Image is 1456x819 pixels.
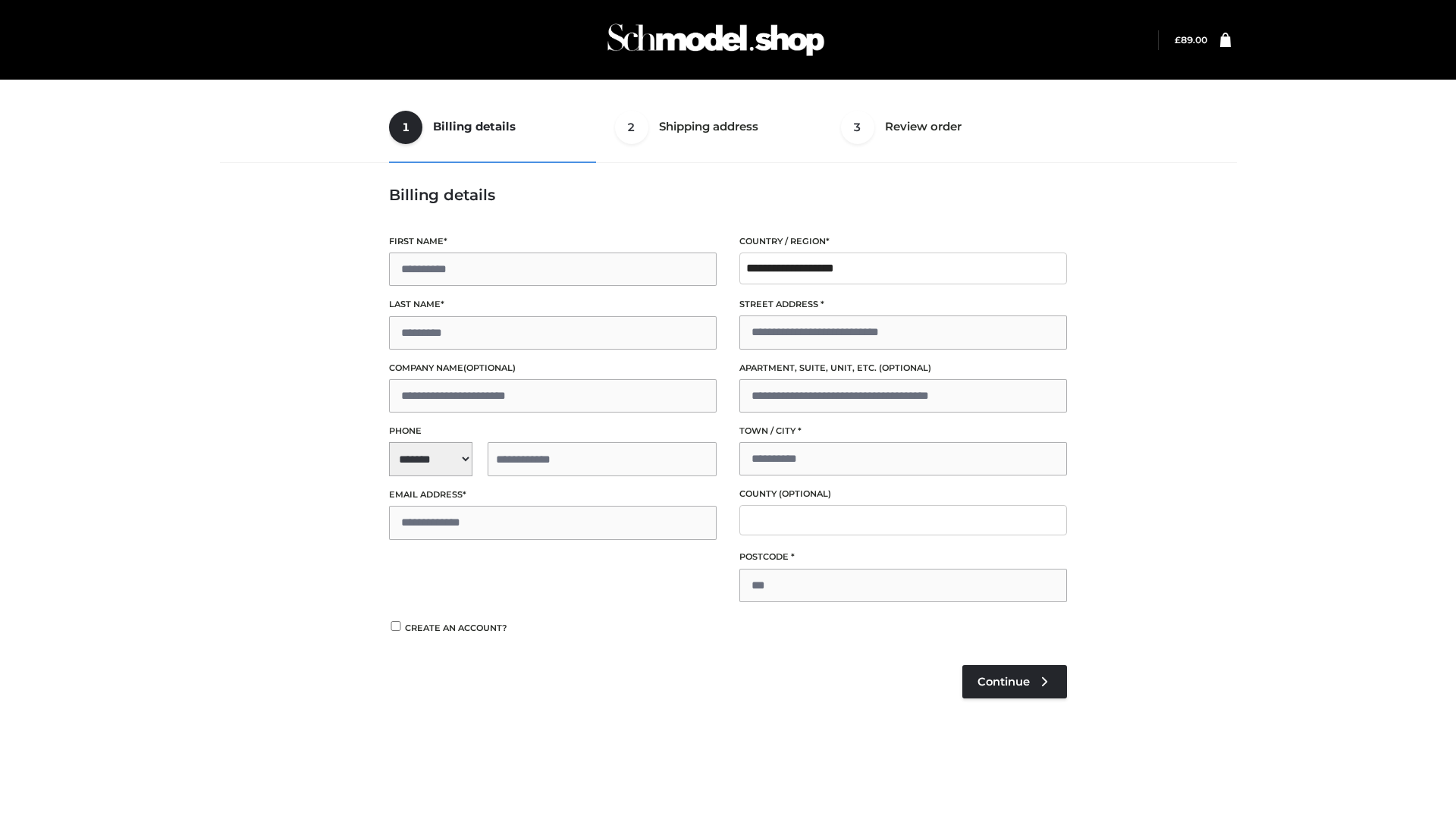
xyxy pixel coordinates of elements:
[405,623,507,633] span: Create an account?
[739,487,1067,501] label: County
[389,234,717,249] label: First name
[389,297,717,312] label: Last name
[739,550,1067,564] label: Postcode
[602,10,830,70] img: Schmodel Admin 964
[389,621,403,631] input: Create an account?
[1175,34,1181,45] span: £
[739,297,1067,312] label: Street address
[1175,34,1207,45] bdi: 89.00
[389,488,717,502] label: Email address
[389,361,717,375] label: Company name
[977,675,1030,689] span: Continue
[739,234,1067,249] label: Country / Region
[779,488,831,499] span: (optional)
[389,424,717,438] label: Phone
[463,362,516,373] span: (optional)
[879,362,931,373] span: (optional)
[739,361,1067,375] label: Apartment, suite, unit, etc.
[389,186,1067,204] h3: Billing details
[1175,34,1207,45] a: £89.00
[739,424,1067,438] label: Town / City
[962,665,1067,698] a: Continue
